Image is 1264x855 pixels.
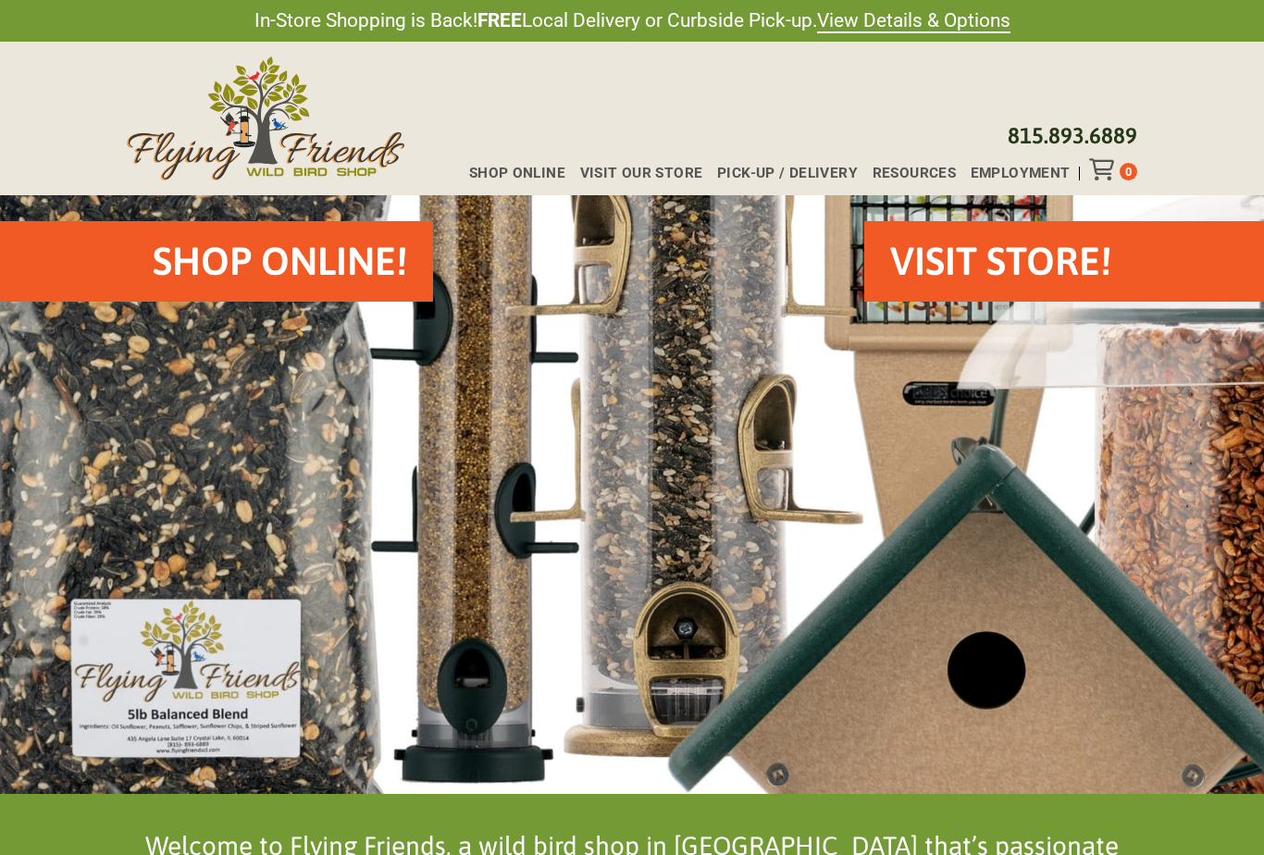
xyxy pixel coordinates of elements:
[873,167,956,180] span: Resources
[702,167,858,180] a: Pick-up / Delivery
[565,167,702,180] a: Visit Our Store
[1008,123,1137,148] a: 815.893.6889
[1089,158,1120,180] div: Toggle Off Canvas Content
[717,167,858,180] span: Pick-up / Delivery
[469,167,565,180] span: Shop Online
[580,167,703,180] span: Visit Our Store
[477,9,522,31] strong: FREE
[1125,165,1132,179] span: 0
[454,167,565,180] a: Shop Online
[971,167,1071,180] span: Employment
[858,167,956,180] a: Resources
[817,9,1010,33] a: View Details & Options
[890,234,1111,289] h2: VISIT STORE!
[127,56,404,180] img: Flying Friends Wild Bird Shop Logo
[254,7,1010,34] span: In-Store Shopping is Back! Local Delivery or Curbside Pick-up.
[153,234,407,289] h2: Shop Online!
[956,167,1070,180] a: Employment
